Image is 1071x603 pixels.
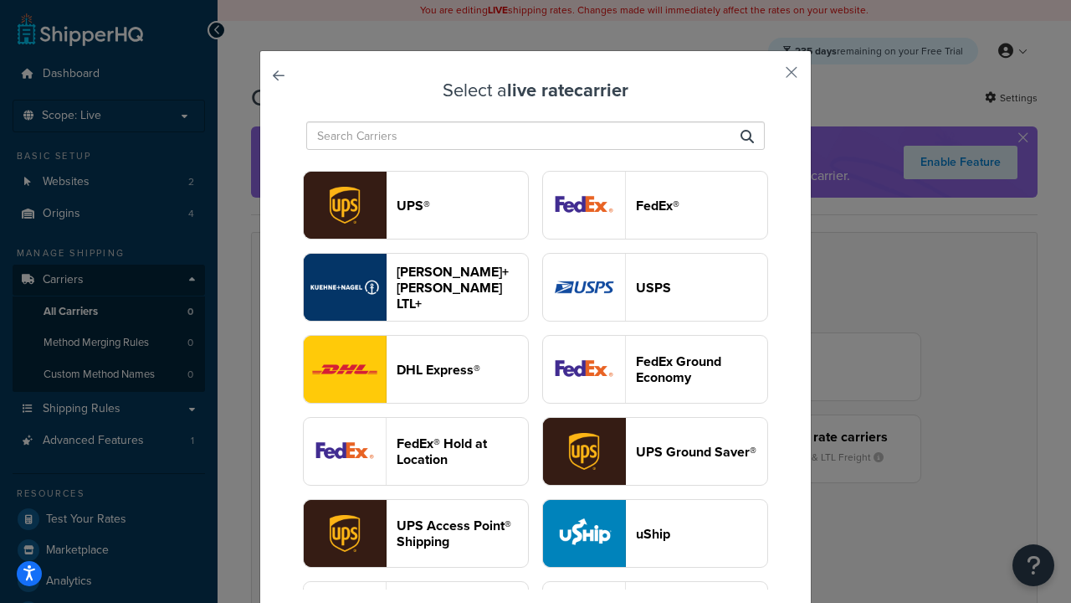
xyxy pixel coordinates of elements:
[306,121,765,150] input: Search Carriers
[303,499,529,568] button: accessPoint logoUPS Access Point® Shipping
[542,171,768,240] button: fedEx logoFedEx®
[304,254,386,321] img: reTransFreight logo
[543,418,625,485] img: surePost logo
[302,80,769,100] h3: Select a
[542,335,768,404] button: smartPost logoFedEx Ground Economy
[543,336,625,403] img: smartPost logo
[304,172,386,239] img: ups logo
[303,417,529,486] button: fedExLocation logoFedEx® Hold at Location
[542,417,768,486] button: surePost logoUPS Ground Saver®
[507,76,628,104] strong: live rate carrier
[303,171,529,240] button: ups logoUPS®
[542,499,768,568] button: uShip logouShip
[543,172,625,239] img: fedEx logo
[397,518,528,549] header: UPS Access Point® Shipping
[636,280,767,296] header: USPS
[397,264,528,312] header: [PERSON_NAME]+[PERSON_NAME] LTL+
[304,418,386,485] img: fedExLocation logo
[636,198,767,214] header: FedEx®
[636,444,767,460] header: UPS Ground Saver®
[636,526,767,542] header: uShip
[542,253,768,322] button: usps logoUSPS
[304,500,386,567] img: accessPoint logo
[397,435,528,467] header: FedEx® Hold at Location
[303,335,529,404] button: dhl logoDHL Express®
[303,253,529,322] button: reTransFreight logo[PERSON_NAME]+[PERSON_NAME] LTL+
[397,198,528,214] header: UPS®
[397,362,528,378] header: DHL Express®
[636,353,767,385] header: FedEx Ground Economy
[304,336,386,403] img: dhl logo
[543,500,625,567] img: uShip logo
[543,254,625,321] img: usps logo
